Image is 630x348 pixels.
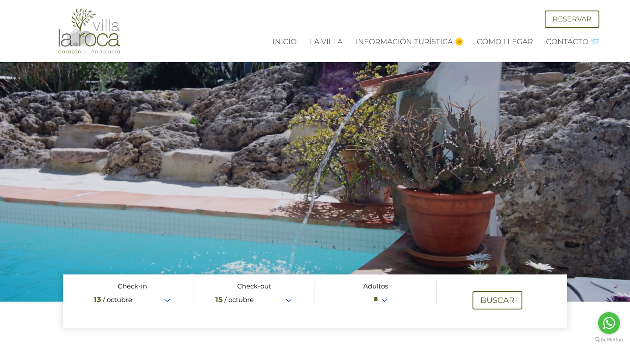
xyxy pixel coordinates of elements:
a: Cómo Llegar [477,37,533,46]
a: Contacto 📨 [546,37,599,46]
a: Go to whatsapp [598,312,620,334]
a: Inicio [273,37,297,46]
div: Buscar [480,296,514,304]
img: Villa La Roca - Situada en un tranquilo pueblo blanco de Montecorto , a 20 minutos de la ciudad m... [56,8,122,54]
a: Reservar [545,11,599,28]
a: Información Turística 🌞 [356,37,464,46]
a: La Villa [310,37,343,46]
button: Buscar [472,291,522,309]
a: Go to GetButton.io website [595,337,623,342]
